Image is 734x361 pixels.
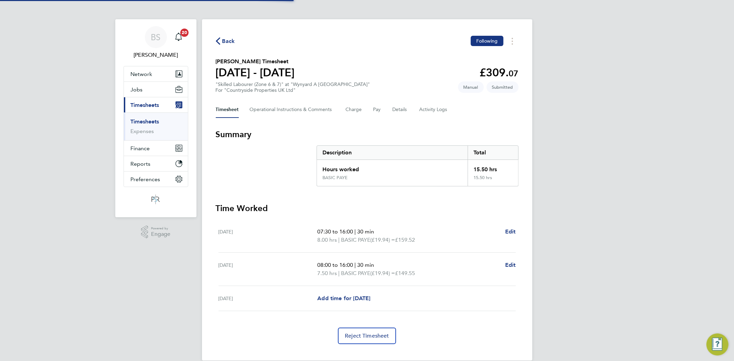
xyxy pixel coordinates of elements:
span: This timesheet is Submitted. [487,81,519,93]
span: 30 min [357,262,374,268]
div: 15.50 hrs [468,175,518,186]
span: £159.52 [395,237,415,243]
h3: Time Worked [216,203,519,214]
section: Timesheet [216,129,519,344]
div: Summary [317,145,519,186]
div: [DATE] [219,261,318,277]
span: | [338,237,340,243]
span: This timesheet was manually created. [458,81,484,93]
button: Activity Logs [419,101,448,118]
a: Expenses [131,128,154,134]
span: 07:30 to 16:00 [317,228,353,235]
span: Edit [505,262,516,268]
a: Go to home page [124,194,188,205]
a: Powered byEngage [141,226,170,239]
a: BS[PERSON_NAME] [124,26,188,59]
div: Total [468,146,518,160]
div: Hours worked [317,160,468,175]
span: Engage [151,231,170,237]
span: | [354,262,356,268]
span: Preferences [131,176,160,183]
span: (£19.94) = [370,270,395,276]
button: Reports [124,156,188,171]
div: For "Countryside Properties UK Ltd" [216,87,370,93]
span: 7.50 hrs [317,270,337,276]
a: Edit [505,228,516,236]
button: Charge [346,101,362,118]
div: "Skilled Labourer (Zone 6 & 7)" at "Wynyard A [GEOGRAPHIC_DATA]" [216,81,370,93]
div: Timesheets [124,112,188,140]
span: Add time for [DATE] [317,295,370,302]
button: Following [471,36,503,46]
span: BASIC PAYE [341,269,370,277]
span: | [354,228,356,235]
button: Engage Resource Center [706,333,728,355]
button: Timesheets Menu [506,36,519,46]
span: Timesheets [131,102,159,108]
app-decimal: £309. [480,66,519,79]
h2: [PERSON_NAME] Timesheet [216,57,295,66]
span: 8.00 hrs [317,237,337,243]
span: | [338,270,340,276]
button: Finance [124,141,188,156]
a: 20 [172,26,185,48]
a: Edit [505,261,516,269]
span: 30 min [357,228,374,235]
span: Reject Timesheet [345,332,389,339]
h1: [DATE] - [DATE] [216,66,295,79]
div: Description [317,146,468,160]
button: Operational Instructions & Comments [250,101,335,118]
button: Details [393,101,408,118]
a: Timesheets [131,118,159,125]
nav: Main navigation [115,19,196,217]
button: Network [124,66,188,81]
h3: Summary [216,129,519,140]
span: Edit [505,228,516,235]
span: Powered by [151,226,170,231]
span: Jobs [131,86,143,93]
span: (£19.94) = [370,237,395,243]
button: Preferences [124,172,188,187]
span: 20 [180,29,189,37]
button: Timesheets [124,97,188,112]
span: Beth Seddon [124,51,188,59]
span: Reports [131,161,151,167]
span: Finance [131,145,150,152]
span: 08:00 to 16:00 [317,262,353,268]
span: Network [131,71,152,77]
div: [DATE] [219,294,318,303]
a: Add time for [DATE] [317,294,370,303]
div: 15.50 hrs [468,160,518,175]
span: BS [151,33,161,42]
button: Back [216,37,235,45]
div: [DATE] [219,228,318,244]
span: Back [222,37,235,45]
span: £149.55 [395,270,415,276]
div: BASIC PAYE [322,175,348,180]
img: psrsolutions-logo-retina.png [149,194,162,205]
button: Jobs [124,82,188,97]
button: Timesheet [216,101,239,118]
span: Following [476,38,498,44]
button: Reject Timesheet [338,328,396,344]
span: BASIC PAYE [341,236,370,244]
button: Pay [373,101,382,118]
span: 07 [509,68,519,78]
